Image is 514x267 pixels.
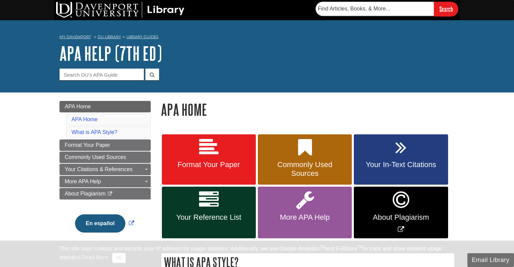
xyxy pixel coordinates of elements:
[258,134,352,185] a: Commonly Used Sources
[65,191,106,196] span: About Plagiarism
[59,101,151,112] a: APA Home
[59,32,455,43] nav: breadcrumb
[59,34,91,40] a: My Davenport
[126,34,158,39] a: Library Guides
[59,164,151,175] a: Your Citations & References
[65,154,126,160] span: Commonly Used Sources
[72,129,118,135] a: What is APA Style?
[59,139,151,151] a: Format Your Paper
[73,220,136,226] a: Link opens in new window
[65,179,101,184] span: More APA Help
[359,160,443,169] span: Your In-Text Citations
[107,192,113,196] i: This link opens in a new window
[59,43,162,64] a: APA Help (7th Ed)
[59,188,151,199] a: About Plagiarism
[258,187,352,238] a: More APA Help
[59,69,144,80] input: Search DU's APA Guide
[161,101,455,118] h1: APA Home
[59,101,151,244] div: Guide Page Menu
[56,2,185,18] img: DU Library
[65,166,132,172] span: Your Citations & References
[167,160,251,169] span: Format Your Paper
[434,2,458,16] input: Search
[316,2,434,16] input: Find Articles, Books, & More...
[263,213,347,222] span: More APA Help
[162,187,256,238] a: Your Reference List
[162,134,256,185] a: Format Your Paper
[354,187,448,238] a: Link opens in new window
[65,104,91,109] span: APA Home
[467,253,514,267] button: Email Library
[75,214,125,233] button: En español
[98,34,121,39] a: DU Library
[72,116,98,122] a: APA Home
[112,253,125,263] button: Close
[59,152,151,163] a: Commonly Used Sources
[167,213,251,222] span: Your Reference List
[316,2,458,16] form: Searches DU Library's articles, books, and more
[81,255,108,260] a: Read More
[354,134,448,185] a: Your In-Text Citations
[359,213,443,222] span: About Plagiarism
[65,142,110,148] span: Format Your Paper
[59,176,151,187] a: More APA Help
[263,160,347,178] span: Commonly Used Sources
